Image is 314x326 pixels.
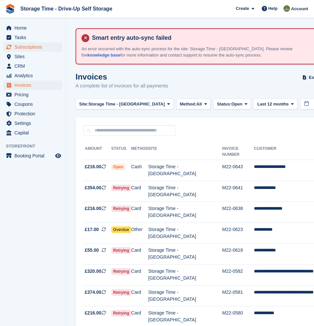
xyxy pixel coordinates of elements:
[111,185,131,191] span: Retrying
[6,143,65,150] span: Storefront
[283,5,290,12] img: Saeed
[76,82,168,90] p: A complete list of invoices for all payments
[18,3,115,14] a: Storage Time - Drive-Up Self Storage
[79,101,88,107] span: Site:
[217,101,231,107] span: Status:
[111,144,131,160] th: Status
[3,33,62,42] a: menu
[131,181,148,202] td: Card
[3,81,62,90] a: menu
[87,53,120,58] a: knowledge base
[111,205,131,212] span: Retrying
[222,202,254,223] td: M22-0638
[148,202,222,223] td: Storage Time - [GEOGRAPHIC_DATA]
[85,247,99,254] span: £55.00
[111,289,131,296] span: Retrying
[76,72,168,81] h1: Invoices
[3,100,62,109] a: menu
[14,42,54,52] span: Subscriptions
[14,23,54,33] span: Home
[111,247,131,254] span: Retrying
[5,4,15,14] img: stora-icon-8386f47178a22dfd0bd8f6a31ec36ba5ce8667c1dd55bd0f319d3a0aa187defe.svg
[81,46,311,58] p: An error occurred with the auto-sync process for the site: Storage Time - [GEOGRAPHIC_DATA]. Plea...
[54,152,62,160] a: Preview store
[222,181,254,202] td: M22-0641
[3,90,62,99] a: menu
[148,285,222,306] td: Storage Time - [GEOGRAPHIC_DATA]
[14,109,54,118] span: Protection
[14,90,54,99] span: Pricing
[131,144,148,160] th: Method
[14,119,54,128] span: Settings
[3,119,62,128] a: menu
[222,222,254,244] td: M22-0623
[3,109,62,118] a: menu
[14,61,54,71] span: CRM
[222,265,254,286] td: M22-0582
[254,99,297,109] button: Last 12 months
[148,160,222,181] td: Storage Time - [GEOGRAPHIC_DATA]
[148,181,222,202] td: Storage Time - [GEOGRAPHIC_DATA]
[111,310,131,316] span: Retrying
[111,268,131,275] span: Retrying
[176,99,211,109] button: Method: All
[131,285,148,306] td: Card
[85,289,101,296] span: £374.00
[222,244,254,265] td: M22-0618
[196,101,202,107] span: All
[85,268,101,275] span: £320.00
[14,100,54,109] span: Coupons
[148,265,222,286] td: Storage Time - [GEOGRAPHIC_DATA]
[3,52,62,61] a: menu
[131,160,148,181] td: Cash
[85,310,101,316] span: £216.00
[3,23,62,33] a: menu
[213,99,251,109] button: Status: Open
[14,81,54,90] span: Invoices
[14,33,54,42] span: Tasks
[14,52,54,61] span: Sites
[111,164,125,170] span: Open
[131,244,148,265] td: Card
[85,184,101,191] span: £354.00
[3,128,62,137] a: menu
[131,222,148,244] td: Other
[148,144,222,160] th: Site
[131,265,148,286] td: Card
[83,144,111,160] th: Amount
[14,71,54,80] span: Analytics
[3,151,62,160] a: menu
[222,144,254,160] th: Invoice Number
[88,101,165,107] span: Storage Time - [GEOGRAPHIC_DATA]
[268,5,278,12] span: Help
[3,71,62,80] a: menu
[85,226,99,233] span: £17.00
[14,151,54,160] span: Booking Portal
[3,42,62,52] a: menu
[76,99,174,109] button: Site: Storage Time - [GEOGRAPHIC_DATA]
[231,101,242,107] span: Open
[180,101,197,107] span: Method:
[148,222,222,244] td: Storage Time - [GEOGRAPHIC_DATA]
[3,61,62,71] a: menu
[257,101,288,107] span: Last 12 months
[85,163,101,170] span: £216.00
[85,205,101,212] span: £216.00
[131,202,148,223] td: Card
[148,244,222,265] td: Storage Time - [GEOGRAPHIC_DATA]
[222,285,254,306] td: M22-0581
[14,128,54,137] span: Capital
[111,226,131,233] span: Overdue
[222,160,254,181] td: M22-0643
[291,6,308,12] span: Account
[236,5,249,12] span: Create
